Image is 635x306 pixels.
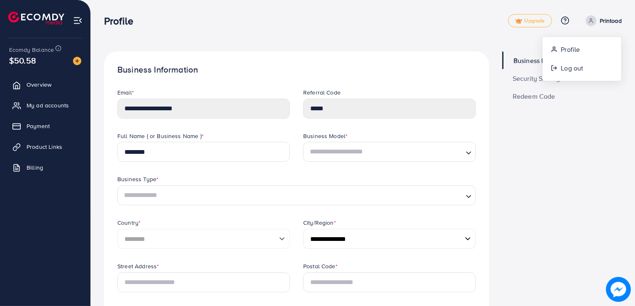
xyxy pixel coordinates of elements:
label: Referral Code [303,88,341,97]
label: Street Address [117,262,159,270]
span: Log out [561,63,583,73]
div: Search for option [303,142,476,162]
a: Printoad [582,15,622,26]
span: Product Links [27,143,62,151]
div: Search for option [117,185,476,205]
img: tick [515,18,522,24]
span: Business Information [513,57,576,64]
p: Printoad [600,16,622,26]
a: tickUpgrade [508,14,552,27]
span: Security Setting [513,75,560,82]
span: My ad accounts [27,101,69,109]
img: image [606,277,631,302]
label: Email [117,88,134,97]
span: Billing [27,163,43,172]
label: Business Type [117,175,158,183]
label: Postal Code [303,262,338,270]
input: Search for option [307,144,462,160]
a: Billing [6,159,84,176]
label: Full Name ( or Business Name ) [117,132,204,140]
span: Ecomdy Balance [9,46,54,54]
img: logo [8,12,64,24]
ul: Printoad [542,36,622,81]
span: Redeem Code [513,93,555,100]
a: My ad accounts [6,97,84,114]
span: $50.58 [9,54,36,66]
h1: Business Information [117,65,476,75]
a: Payment [6,118,84,134]
span: Payment [27,122,50,130]
span: Profile [561,44,580,54]
span: Upgrade [515,18,545,24]
label: City/Region [303,219,336,227]
img: image [73,57,81,65]
label: Country [117,219,141,227]
a: Product Links [6,138,84,155]
input: Search for option [121,188,462,203]
label: Business Model [303,132,348,140]
a: Overview [6,76,84,93]
span: Overview [27,80,51,89]
img: menu [73,16,83,25]
h3: Profile [104,15,140,27]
